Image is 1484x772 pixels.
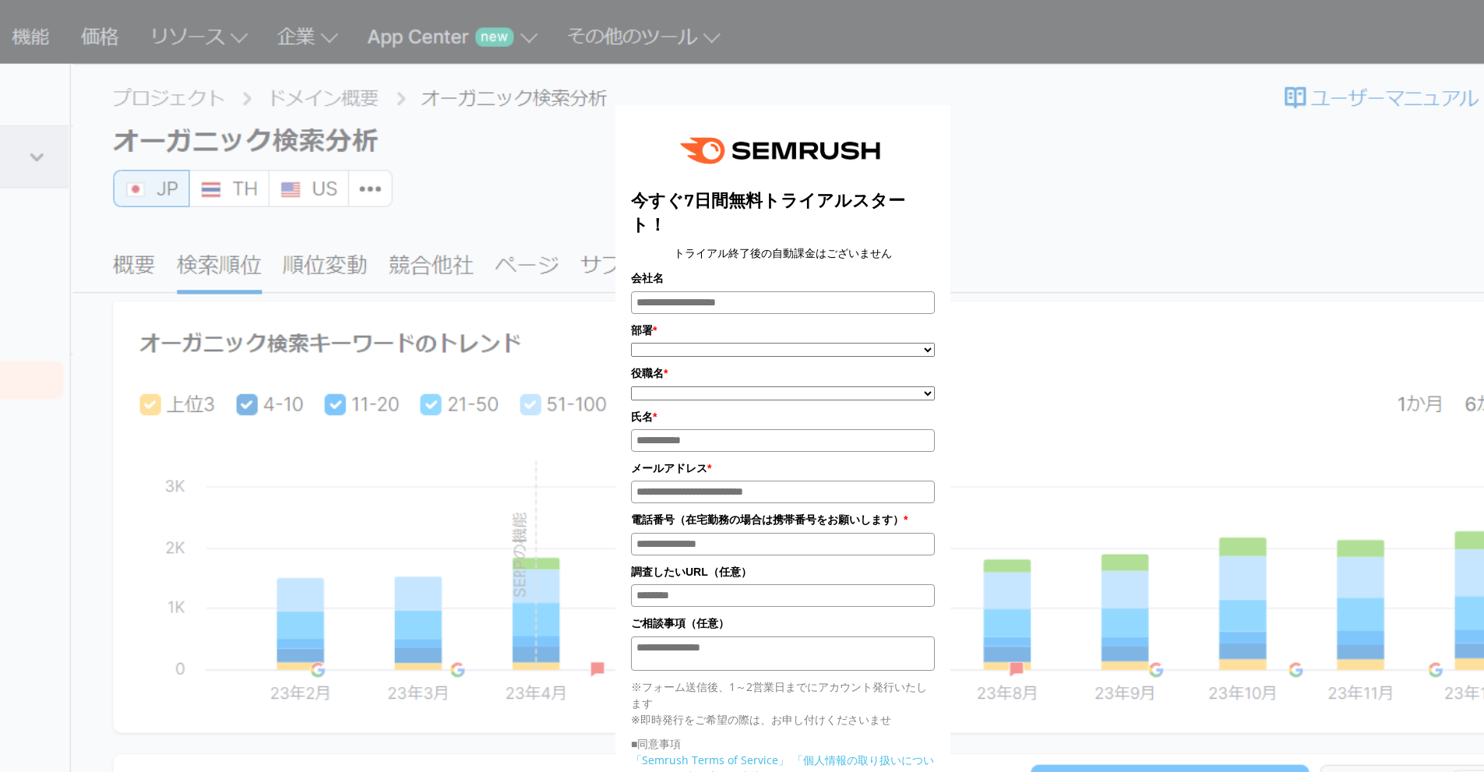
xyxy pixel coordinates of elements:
label: 部署 [631,322,935,339]
label: 役職名 [631,365,935,382]
center: トライアル終了後の自動課金はございません [631,245,935,262]
img: e6a379fe-ca9f-484e-8561-e79cf3a04b3f.png [669,121,897,181]
label: 氏名 [631,408,935,425]
p: ■同意事項 [631,735,935,752]
title: 今すぐ7日間無料トライアルスタート！ [631,189,935,237]
p: ※フォーム送信後、1～2営業日までにアカウント発行いたします ※即時発行をご希望の際は、お申し付けくださいませ [631,679,935,728]
label: ご相談事項（任意） [631,615,935,632]
label: 調査したいURL（任意） [631,563,935,580]
label: メールアドレス [631,460,935,477]
label: 電話番号（在宅勤務の場合は携帯番号をお願いします） [631,511,935,528]
label: 会社名 [631,270,935,287]
a: 「Semrush Terms of Service」 [631,753,789,767]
